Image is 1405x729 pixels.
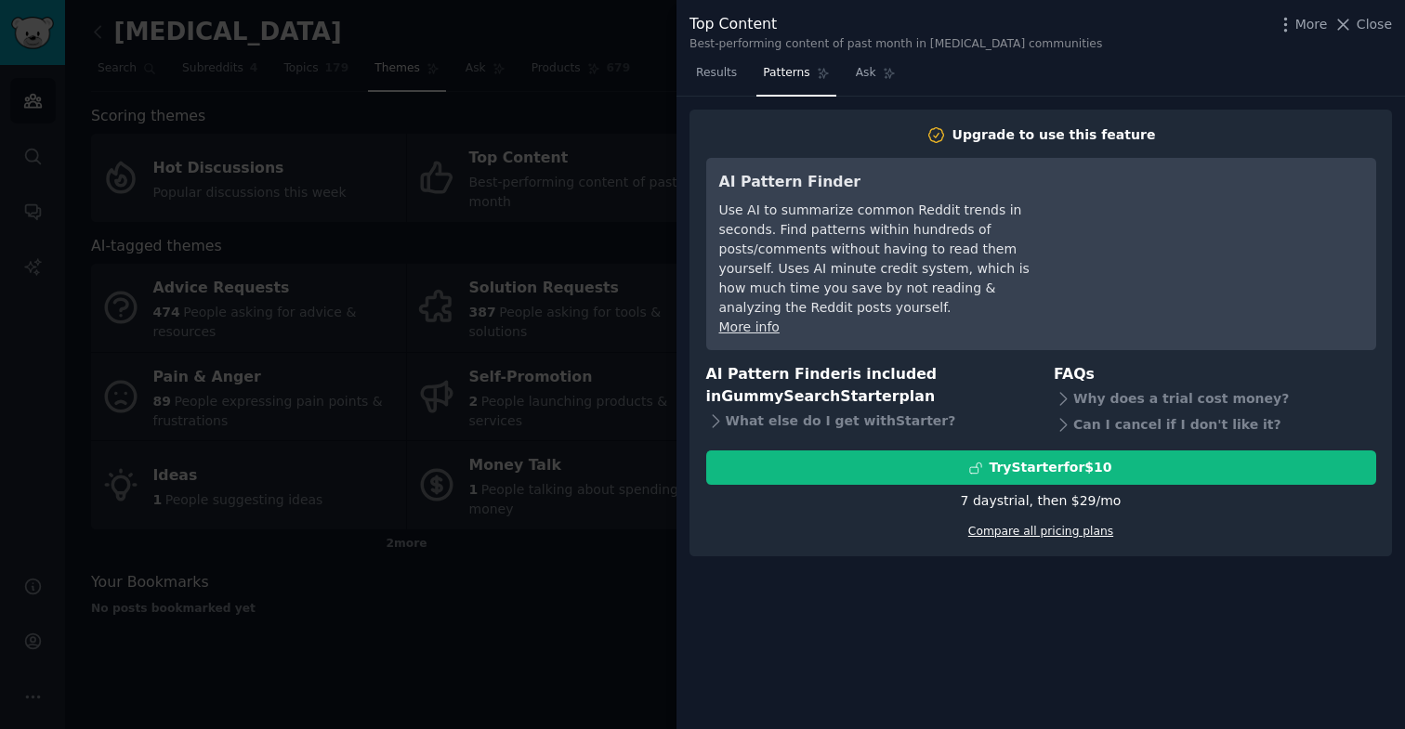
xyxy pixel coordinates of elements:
div: Best-performing content of past month in [MEDICAL_DATA] communities [689,36,1102,53]
div: Can I cancel if I don't like it? [1054,411,1376,437]
div: Why does a trial cost money? [1054,385,1376,411]
h3: FAQs [1054,363,1376,386]
button: TryStarterfor$10 [706,450,1376,485]
div: Upgrade to use this feature [952,125,1156,145]
a: Ask [849,59,902,97]
div: What else do I get with Starter ? [706,409,1029,435]
a: Results [689,59,743,97]
span: Close [1357,15,1392,34]
span: GummySearch Starter [721,387,899,405]
h3: AI Pattern Finder [719,171,1058,194]
h3: AI Pattern Finder is included in plan [706,363,1029,409]
span: Patterns [763,65,809,82]
span: More [1295,15,1328,34]
a: Patterns [756,59,835,97]
button: More [1276,15,1328,34]
div: Use AI to summarize common Reddit trends in seconds. Find patterns within hundreds of posts/comme... [719,201,1058,318]
span: Results [696,65,737,82]
iframe: YouTube video player [1084,171,1363,310]
a: More info [719,319,780,334]
button: Close [1333,15,1392,34]
div: 7 days trial, then $ 29 /mo [961,491,1122,511]
a: Compare all pricing plans [968,525,1113,538]
div: Top Content [689,13,1102,36]
div: Try Starter for $10 [989,458,1111,477]
span: Ask [856,65,876,82]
